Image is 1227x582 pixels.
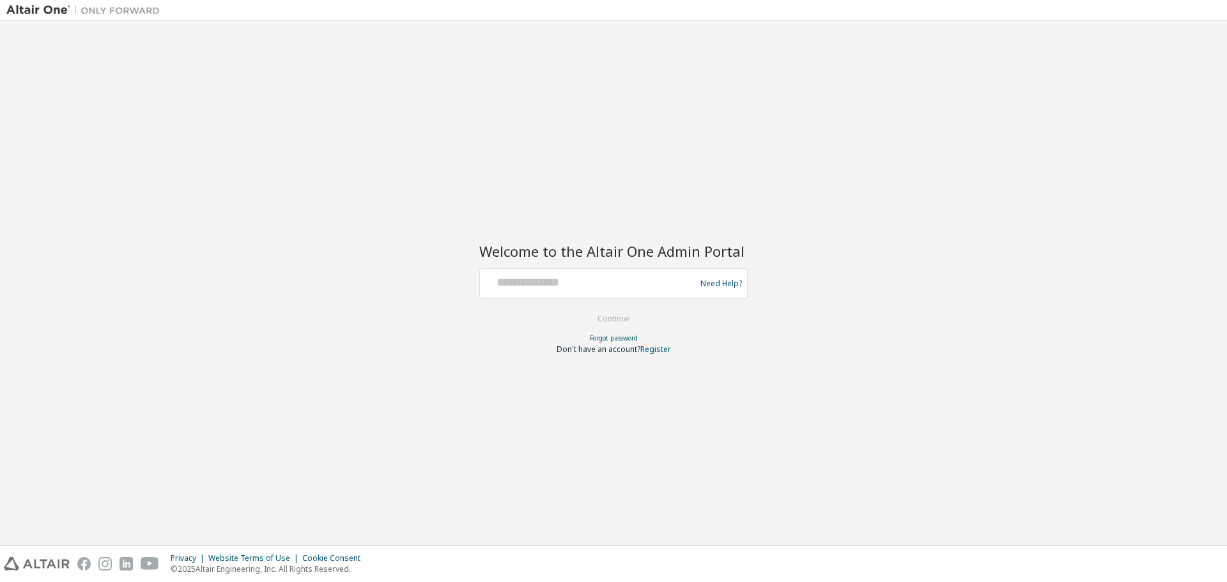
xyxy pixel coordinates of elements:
img: altair_logo.svg [4,557,70,571]
h2: Welcome to the Altair One Admin Portal [479,242,748,260]
div: Privacy [171,553,208,563]
div: Cookie Consent [302,553,368,563]
img: facebook.svg [77,557,91,571]
img: Altair One [6,4,166,17]
a: Forgot password [590,333,638,342]
a: Register [640,344,671,355]
div: Website Terms of Use [208,553,302,563]
img: instagram.svg [98,557,112,571]
a: Need Help? [700,283,742,284]
p: © 2025 Altair Engineering, Inc. All Rights Reserved. [171,563,368,574]
img: linkedin.svg [120,557,133,571]
img: youtube.svg [141,557,159,571]
span: Don't have an account? [557,344,640,355]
